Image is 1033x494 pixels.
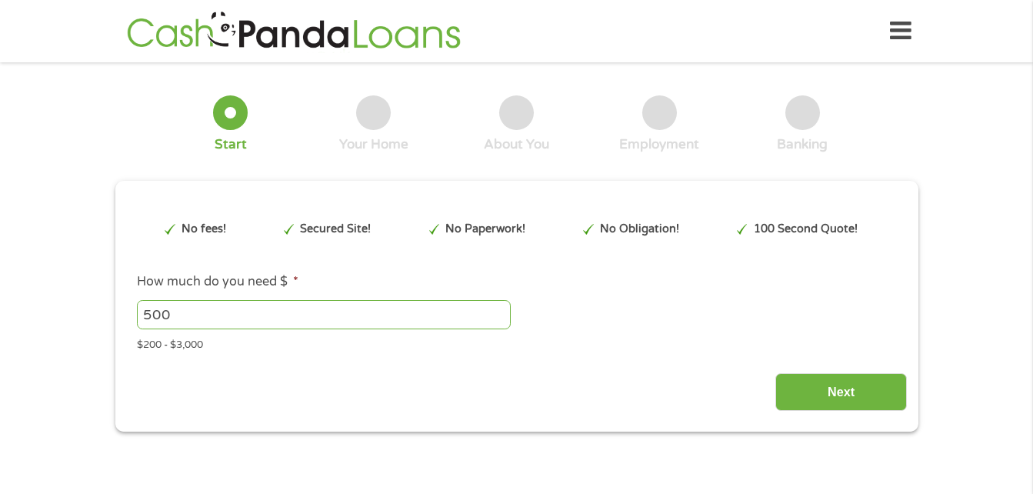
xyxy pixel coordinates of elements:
[137,274,298,290] label: How much do you need $
[619,136,699,153] div: Employment
[137,332,895,353] div: $200 - $3,000
[754,221,858,238] p: 100 Second Quote!
[122,9,465,53] img: GetLoanNow Logo
[339,136,408,153] div: Your Home
[775,373,907,411] input: Next
[600,221,679,238] p: No Obligation!
[182,221,226,238] p: No fees!
[300,221,371,238] p: Secured Site!
[484,136,549,153] div: About You
[777,136,828,153] div: Banking
[445,221,525,238] p: No Paperwork!
[215,136,247,153] div: Start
